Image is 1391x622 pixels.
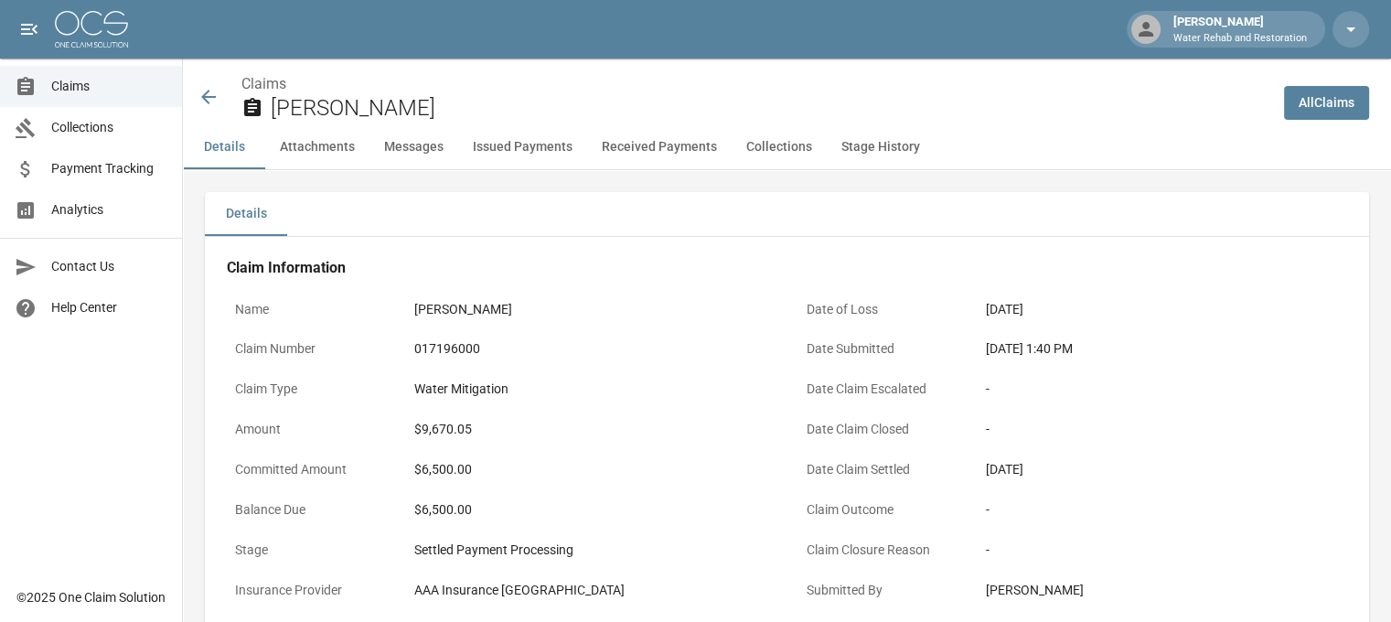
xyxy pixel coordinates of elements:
[414,380,768,399] div: Water Mitigation
[51,200,167,220] span: Analytics
[414,541,768,560] div: Settled Payment Processing
[241,73,1269,95] nav: breadcrumb
[51,257,167,276] span: Contact Us
[265,125,369,169] button: Attachments
[227,259,1347,277] h4: Claim Information
[414,339,768,359] div: 017196000
[798,412,963,447] p: Date Claim Closed
[798,573,963,608] p: Submitted By
[414,500,768,520] div: $6,500.00
[414,420,768,439] div: $9,670.05
[414,581,768,600] div: AAA Insurance [GEOGRAPHIC_DATA]
[205,192,1369,236] div: details tabs
[986,420,1340,439] div: -
[1173,31,1307,47] p: Water Rehab and Restoration
[986,339,1340,359] div: [DATE] 1:40 PM
[227,532,391,568] p: Stage
[227,573,391,608] p: Insurance Provider
[414,460,768,479] div: $6,500.00
[798,532,963,568] p: Claim Closure Reason
[1166,13,1314,46] div: [PERSON_NAME]
[414,300,768,319] div: [PERSON_NAME]
[798,492,963,528] p: Claim Outcome
[16,588,166,606] div: © 2025 One Claim Solution
[183,125,1391,169] div: anchor tabs
[183,125,265,169] button: Details
[227,371,391,407] p: Claim Type
[827,125,935,169] button: Stage History
[227,292,391,327] p: Name
[55,11,128,48] img: ocs-logo-white-transparent.png
[986,500,1340,520] div: -
[986,581,1340,600] div: [PERSON_NAME]
[798,292,963,327] p: Date of Loss
[51,159,167,178] span: Payment Tracking
[227,452,391,488] p: Committed Amount
[798,371,963,407] p: Date Claim Escalated
[798,452,963,488] p: Date Claim Settled
[227,412,391,447] p: Amount
[271,95,1269,122] h2: [PERSON_NAME]
[51,77,167,96] span: Claims
[986,380,1340,399] div: -
[587,125,732,169] button: Received Payments
[986,541,1340,560] div: -
[458,125,587,169] button: Issued Payments
[241,75,286,92] a: Claims
[51,298,167,317] span: Help Center
[369,125,458,169] button: Messages
[986,300,1340,319] div: [DATE]
[227,331,391,367] p: Claim Number
[205,192,287,236] button: Details
[1284,86,1369,120] a: AllClaims
[732,125,827,169] button: Collections
[11,11,48,48] button: open drawer
[227,492,391,528] p: Balance Due
[798,331,963,367] p: Date Submitted
[51,118,167,137] span: Collections
[986,460,1340,479] div: [DATE]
